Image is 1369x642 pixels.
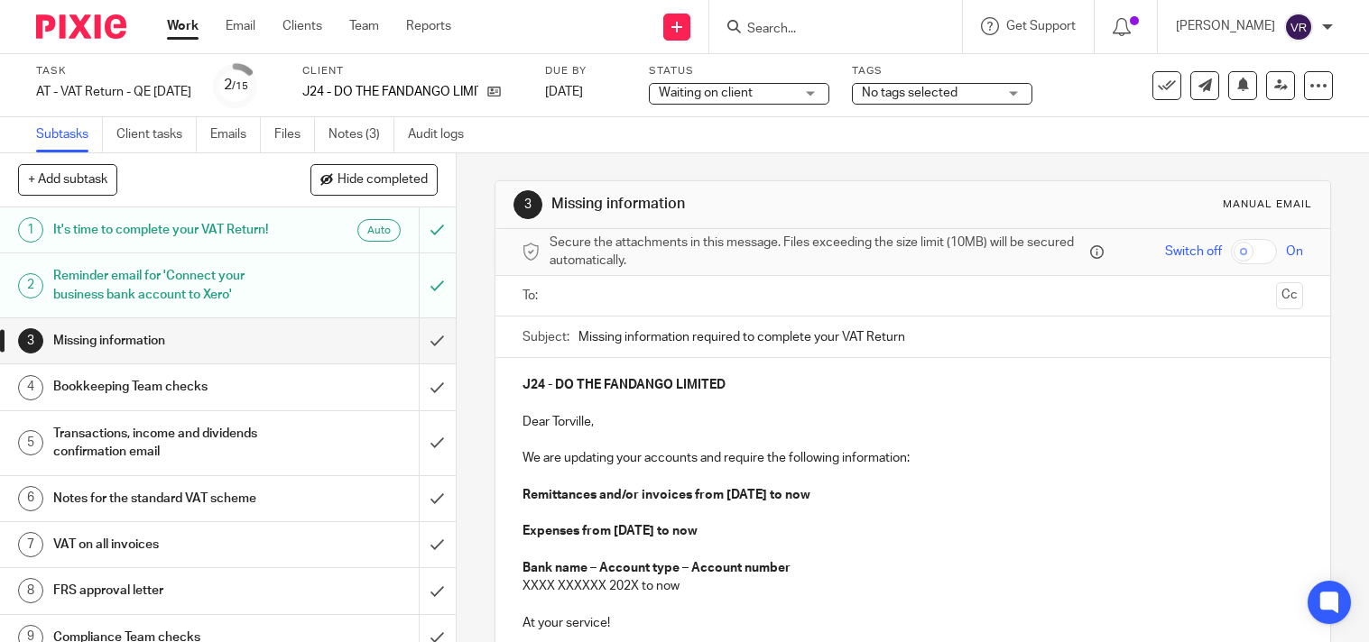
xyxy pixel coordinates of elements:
[18,430,43,455] div: 5
[18,328,43,353] div: 3
[523,449,1303,467] p: We are updating your accounts and require the following information:
[659,87,753,99] span: Waiting on client
[1165,243,1222,261] span: Switch off
[18,273,43,298] div: 2
[523,614,1303,632] p: At your service!
[210,117,261,152] a: Emails
[338,173,428,188] span: Hide completed
[36,83,191,101] div: AT - VAT Return - QE [DATE]
[408,117,477,152] a: Audit logs
[18,532,43,557] div: 7
[357,219,401,242] div: Auto
[53,373,285,400] h1: Bookkeeping Team checks
[53,531,285,558] h1: VAT on all invoices
[53,327,285,354] h1: Missing information
[18,486,43,511] div: 6
[406,17,451,35] a: Reports
[550,234,1086,271] span: Secure the attachments in this message. Files exceeding the size limit (10MB) will be secured aut...
[53,485,285,512] h1: Notes for the standard VAT scheme
[36,64,191,78] label: Task
[36,83,191,101] div: AT - VAT Return - QE 31-07-2025
[523,287,542,305] label: To:
[551,195,951,214] h1: Missing information
[53,577,285,604] h1: FRS approval letter
[36,117,103,152] a: Subtasks
[18,578,43,603] div: 8
[232,81,248,91] small: /15
[1223,197,1312,212] div: Manual email
[745,22,908,38] input: Search
[274,117,315,152] a: Files
[36,14,126,39] img: Pixie
[328,117,394,152] a: Notes (3)
[116,117,197,152] a: Client tasks
[523,562,791,574] strong: Bank name – Account type – Account number
[282,17,322,35] a: Clients
[523,379,726,391] strong: J24 - DO THE FANDANGO LIMITED
[523,577,1303,595] p: XXXX XXXXXX 202X to now
[523,489,810,501] strong: Remittances and/or invoices from [DATE] to now
[224,75,248,96] div: 2
[1176,17,1275,35] p: [PERSON_NAME]
[649,64,829,78] label: Status
[310,164,438,195] button: Hide completed
[852,64,1032,78] label: Tags
[523,525,698,537] strong: Expenses from [DATE] to now
[1006,20,1076,32] span: Get Support
[513,190,542,219] div: 3
[18,217,43,243] div: 1
[167,17,199,35] a: Work
[523,413,1303,431] p: Dear Torville,
[862,87,957,99] span: No tags selected
[545,64,626,78] label: Due by
[18,375,43,400] div: 4
[53,262,285,308] h1: Reminder email for 'Connect your business bank account to Xero'
[302,64,523,78] label: Client
[302,83,478,101] p: J24 - DO THE FANDANGO LIMITED
[523,328,569,346] label: Subject:
[226,17,255,35] a: Email
[1276,282,1303,309] button: Cc
[1284,13,1313,41] img: svg%3E
[545,86,583,98] span: [DATE]
[1286,243,1303,261] span: On
[53,216,285,243] h1: It's time to complete your VAT Return!
[53,420,285,466] h1: Transactions, income and dividends confirmation email
[18,164,117,195] button: + Add subtask
[349,17,379,35] a: Team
